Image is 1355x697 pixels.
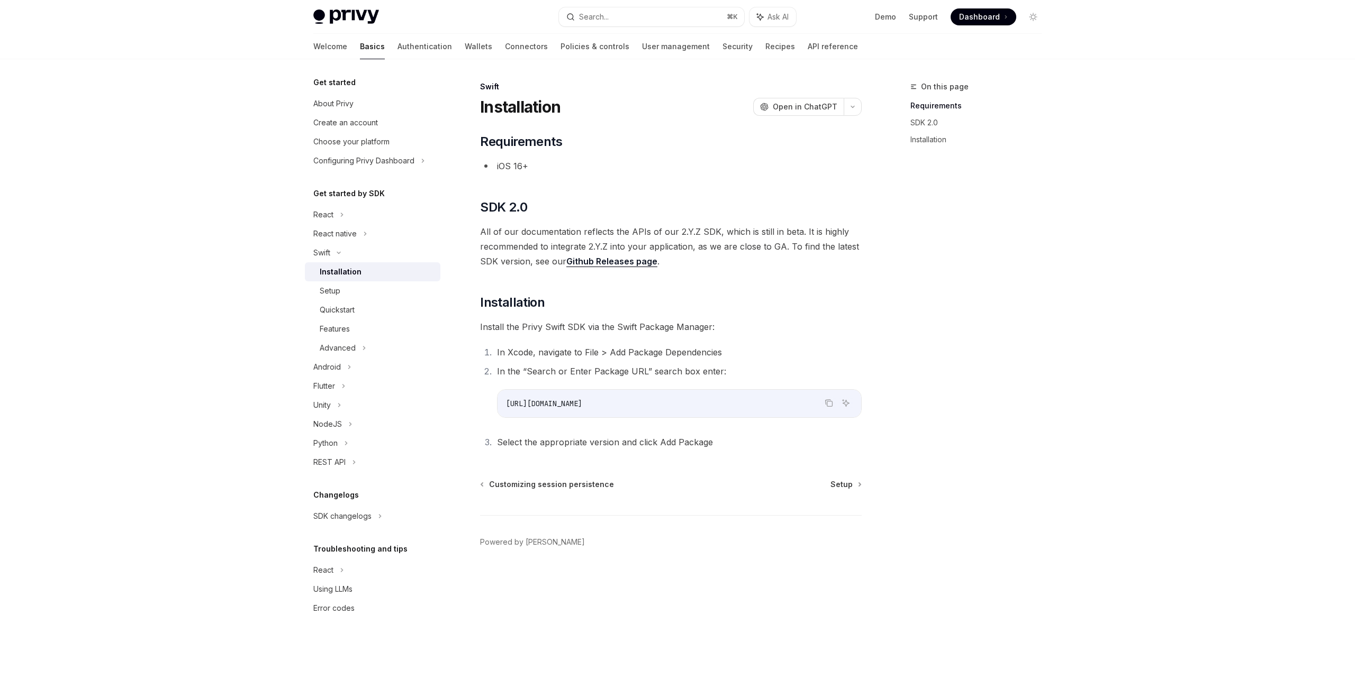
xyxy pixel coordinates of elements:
h5: Get started by SDK [313,187,385,200]
div: Flutter [313,380,335,392]
li: Select the appropriate version and click Add Package [494,435,862,450]
a: Setup [830,479,861,490]
span: Setup [830,479,853,490]
span: SDK 2.0 [480,199,527,216]
a: Powered by [PERSON_NAME] [480,537,585,547]
div: Error codes [313,602,355,615]
div: Features [320,323,350,335]
a: SDK 2.0 [910,114,1050,131]
span: Install the Privy Swift SDK via the Swift Package Manager: [480,319,862,334]
div: React [313,208,333,221]
span: Installation [480,294,545,311]
span: Ask AI [767,12,789,22]
div: Swift [480,81,862,92]
a: Dashboard [951,8,1016,25]
button: Copy the contents from the code block [822,396,836,410]
li: In Xcode, navigate to File > Add Package Dependencies [494,345,862,360]
a: API reference [808,34,858,59]
a: Security [722,34,753,59]
div: React [313,564,333,576]
a: Installation [910,131,1050,148]
div: Search... [579,11,609,23]
div: Setup [320,285,340,297]
span: Requirements [480,133,562,150]
button: Search...⌘K [559,7,744,26]
a: Recipes [765,34,795,59]
div: Choose your platform [313,135,390,148]
div: Configuring Privy Dashboard [313,154,414,167]
a: Installation [305,262,440,281]
div: Swift [313,246,330,259]
a: Wallets [465,34,492,59]
a: Using LLMs [305,580,440,599]
a: Policies & controls [561,34,629,59]
span: Dashboard [959,12,1000,22]
a: Customizing session persistence [481,479,614,490]
a: Error codes [305,599,440,618]
a: Welcome [313,34,347,59]
div: Using LLMs [313,583,353,595]
div: About Privy [313,97,354,110]
a: Setup [305,281,440,300]
a: User management [642,34,710,59]
h5: Get started [313,76,356,89]
a: Support [909,12,938,22]
h1: Installation [480,97,561,116]
span: All of our documentation reflects the APIs of our 2.Y.Z SDK, which is still in beta. It is highly... [480,224,862,269]
div: NodeJS [313,418,342,430]
div: React native [313,227,357,240]
li: iOS 16+ [480,159,862,173]
span: Open in ChatGPT [773,102,837,112]
a: Basics [360,34,385,59]
button: Toggle dark mode [1025,8,1042,25]
a: About Privy [305,94,440,113]
div: Quickstart [320,304,355,316]
button: Open in ChatGPT [753,98,844,116]
div: SDK changelogs [313,510,372,522]
a: Create an account [305,113,440,132]
a: Requirements [910,97,1050,114]
div: Unity [313,399,331,411]
div: Advanced [320,342,356,354]
a: Demo [875,12,896,22]
div: Python [313,437,338,450]
a: Github Releases page [566,256,657,267]
h5: Troubleshooting and tips [313,543,408,555]
div: Installation [320,265,362,278]
button: Ask AI [749,7,796,26]
h5: Changelogs [313,489,359,501]
button: Ask AI [839,396,853,410]
div: Create an account [313,116,378,129]
li: In the “Search or Enter Package URL” search box enter: [494,364,862,418]
span: [URL][DOMAIN_NAME] [506,399,582,408]
div: REST API [313,456,346,469]
div: Android [313,361,341,373]
a: Authentication [398,34,452,59]
img: light logo [313,10,379,24]
span: ⌘ K [727,13,738,21]
a: Choose your platform [305,132,440,151]
span: On this page [921,80,969,93]
span: Customizing session persistence [489,479,614,490]
a: Quickstart [305,300,440,319]
a: Features [305,319,440,338]
a: Connectors [505,34,548,59]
